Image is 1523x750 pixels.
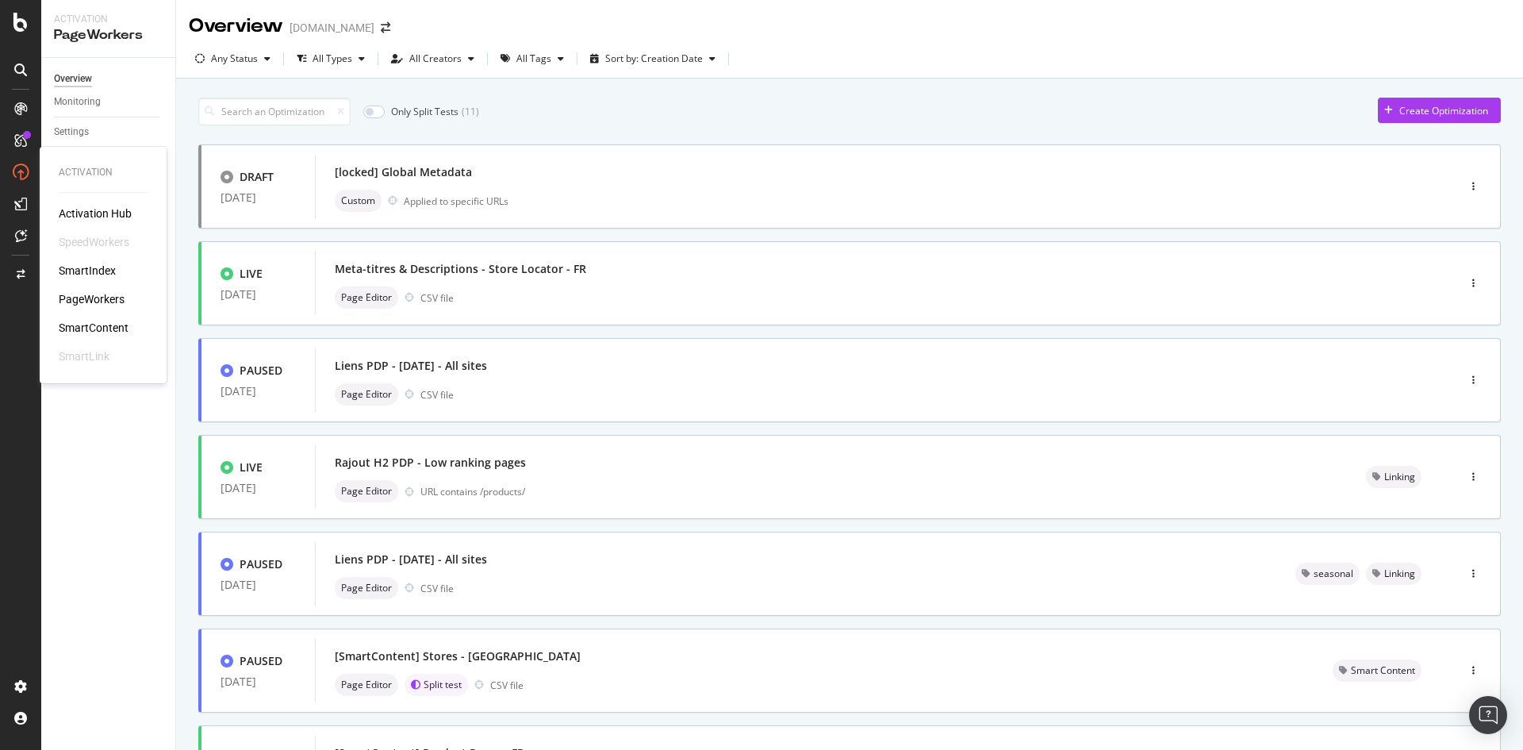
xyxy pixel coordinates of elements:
div: neutral label [1366,563,1421,585]
div: CSV file [420,291,454,305]
button: All Creators [385,46,481,71]
span: Custom [341,196,375,206]
div: Settings [54,124,89,140]
a: Settings [54,124,164,140]
div: [DATE] [221,385,296,398]
div: neutral label [1366,466,1421,488]
div: CSV file [490,679,524,692]
input: Search an Optimization [198,98,351,125]
div: SpeedWorkers [59,234,129,250]
div: arrow-right-arrow-left [381,22,390,33]
a: Activation Hub [59,206,132,221]
div: neutral label [1295,563,1360,585]
a: Monitoring [54,94,164,110]
div: CSV file [420,582,454,595]
div: Overview [54,71,92,87]
div: Sort by: Creation Date [605,54,703,63]
button: Create Optimization [1378,98,1501,123]
div: ( 11 ) [462,105,479,118]
div: Activation [54,13,163,26]
div: [SmartContent] Stores - [GEOGRAPHIC_DATA] [335,648,581,664]
span: Linking [1384,472,1415,482]
span: Smart Content [1351,666,1415,675]
span: Linking [1384,569,1415,579]
div: Liens PDP - [DATE] - All sites [335,552,487,567]
a: PageWorkers [59,291,125,307]
span: Page Editor [341,390,392,399]
div: [DATE] [221,482,296,494]
div: [DATE] [221,191,296,204]
span: Split test [424,680,462,690]
div: neutral label [335,674,398,696]
div: [locked] Global Metadata [335,164,472,180]
div: LIVE [240,266,263,282]
div: PageWorkers [54,26,163,44]
button: Sort by: Creation Date [584,46,722,71]
button: All Tags [494,46,570,71]
div: All Creators [409,54,462,63]
div: SmartLink [59,348,109,364]
div: Create Optimization [1399,104,1488,117]
div: Only Split Tests [391,105,458,118]
div: neutral label [335,287,398,309]
div: Meta-titres & Descriptions - Store Locator - FR [335,261,586,277]
div: [DATE] [221,579,296,591]
a: Overview [54,71,164,87]
div: [DATE] [221,675,296,688]
a: SmartIndex [59,263,116,279]
div: Liens PDP - [DATE] - All sites [335,358,487,374]
button: All Types [290,46,371,71]
div: Activation [59,166,148,179]
span: seasonal [1314,569,1353,579]
div: PAUSED [240,556,282,572]
div: brand label [405,674,468,696]
div: CSV file [420,388,454,402]
span: Page Editor [341,293,392,302]
div: PAUSED [240,363,282,379]
div: Overview [189,13,283,40]
div: neutral label [335,190,382,212]
div: neutral label [335,577,398,599]
div: URL contains /products/ [420,485,1328,498]
div: [DOMAIN_NAME] [290,20,374,36]
div: All Types [313,54,352,63]
a: SmartContent [59,320,129,336]
button: Any Status [189,46,277,71]
div: neutral label [335,480,398,502]
span: Page Editor [341,583,392,593]
div: PAUSED [240,653,282,669]
div: [DATE] [221,288,296,301]
div: LIVE [240,460,263,475]
div: Open Intercom Messenger [1469,696,1507,734]
div: All Tags [516,54,551,63]
div: Monitoring [54,94,101,110]
div: Rajout H2 PDP - Low ranking pages [335,455,526,471]
span: Page Editor [341,487,392,496]
div: Any Status [211,54,258,63]
div: DRAFT [240,169,274,185]
span: Page Editor [341,680,392,690]
div: neutral label [1333,660,1421,682]
div: Applied to specific URLs [404,194,508,208]
div: neutral label [335,383,398,406]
